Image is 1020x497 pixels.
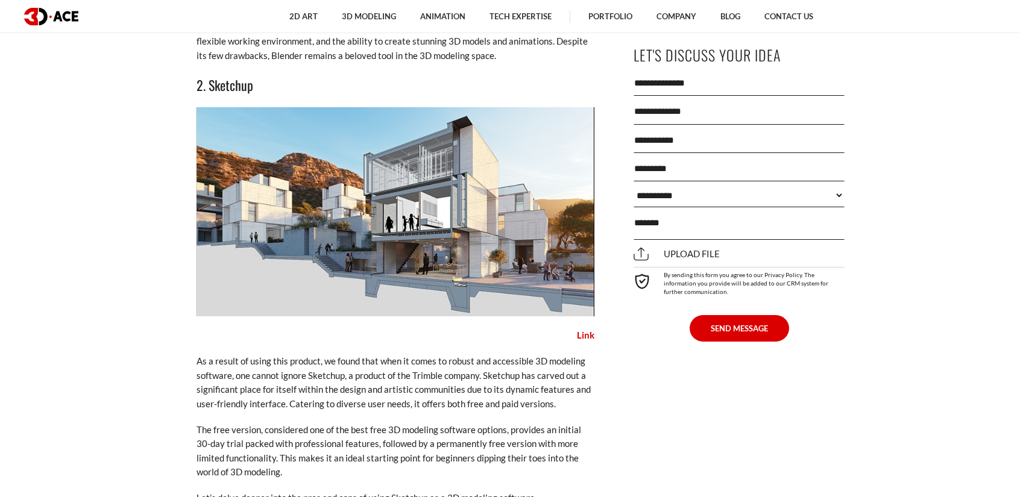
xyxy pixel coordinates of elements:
[634,249,720,260] span: Upload file
[197,423,594,480] p: The free version, considered one of the best free 3D modeling software options, provides an initi...
[197,7,594,63] p: To sum it up, if you are looking for the best free 3D modeling software, Blender is a solid conte...
[197,107,594,316] img: Sketchup
[197,354,594,411] p: As a result of using this product, we found that when it comes to robust and accessible 3D modeli...
[634,267,845,296] div: By sending this form you agree to our Privacy Policy. The information you provide will be added t...
[24,8,78,25] img: logo dark
[634,42,845,69] p: Let's Discuss Your Idea
[197,75,594,95] h3: 2. Sketchup
[690,315,789,342] button: SEND MESSAGE
[577,330,594,340] a: Link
